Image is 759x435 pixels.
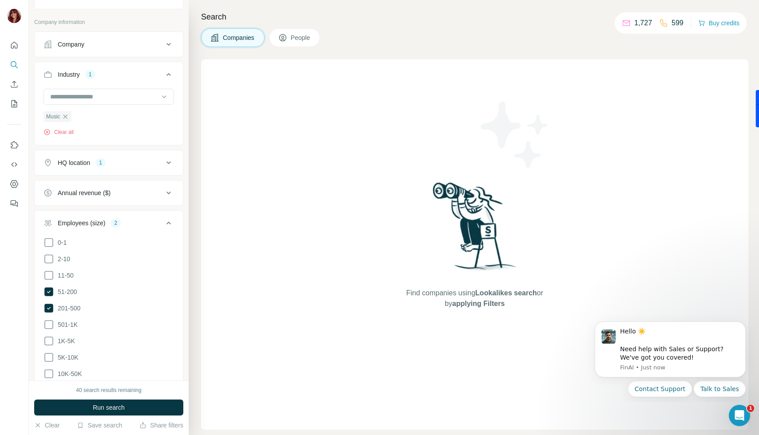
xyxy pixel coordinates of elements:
button: Annual revenue ($) [35,182,183,204]
div: Annual revenue ($) [58,188,111,197]
span: 2-10 [54,255,70,263]
button: Company [35,34,183,55]
button: Dashboard [7,176,21,192]
div: Employees (size) [58,219,105,227]
div: 40 search results remaining [76,386,141,394]
span: People [291,33,311,42]
span: 11-50 [54,271,74,280]
span: 10K-50K [54,369,82,378]
div: HQ location [58,158,90,167]
button: Clear [34,421,59,430]
span: applying Filters [452,300,505,307]
button: Save search [77,421,122,430]
p: Company information [34,18,183,26]
span: 1K-5K [54,337,75,345]
p: 599 [672,18,684,28]
img: Surfe Illustration - Woman searching with binoculars [429,180,521,279]
span: Find companies using or by [403,288,546,309]
button: Feedback [7,196,21,212]
img: Surfe Illustration - Stars [475,95,555,175]
button: Share filters [139,421,183,430]
span: 201-500 [54,304,80,313]
button: Employees (size)2 [35,212,183,237]
button: Clear all [43,128,74,136]
button: Industry1 [35,64,183,89]
button: Quick start [7,37,21,53]
div: 1 [95,159,106,167]
span: 1 [747,405,754,412]
span: 51-200 [54,287,77,296]
button: Use Surfe on LinkedIn [7,137,21,153]
button: My lists [7,96,21,112]
button: Buy credits [698,17,739,29]
button: Enrich CSV [7,76,21,92]
button: HQ location1 [35,152,183,173]
button: Search [7,57,21,73]
iframe: Intercom notifications message [581,314,759,402]
div: Industry [58,70,80,79]
span: 501-1K [54,320,78,329]
p: 1,727 [634,18,652,28]
span: 0-1 [54,238,67,247]
iframe: Intercom live chat [729,405,750,426]
img: Avatar [7,9,21,23]
span: Companies [223,33,255,42]
button: Run search [34,400,183,415]
button: Use Surfe API [7,157,21,172]
span: Run search [93,403,125,412]
h4: Search [201,11,748,23]
span: 5K-10K [54,353,79,362]
div: 1 [85,71,95,78]
div: 2 [111,219,121,227]
span: Lookalikes search [475,289,537,297]
span: Music [46,113,60,121]
div: Company [58,40,84,49]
